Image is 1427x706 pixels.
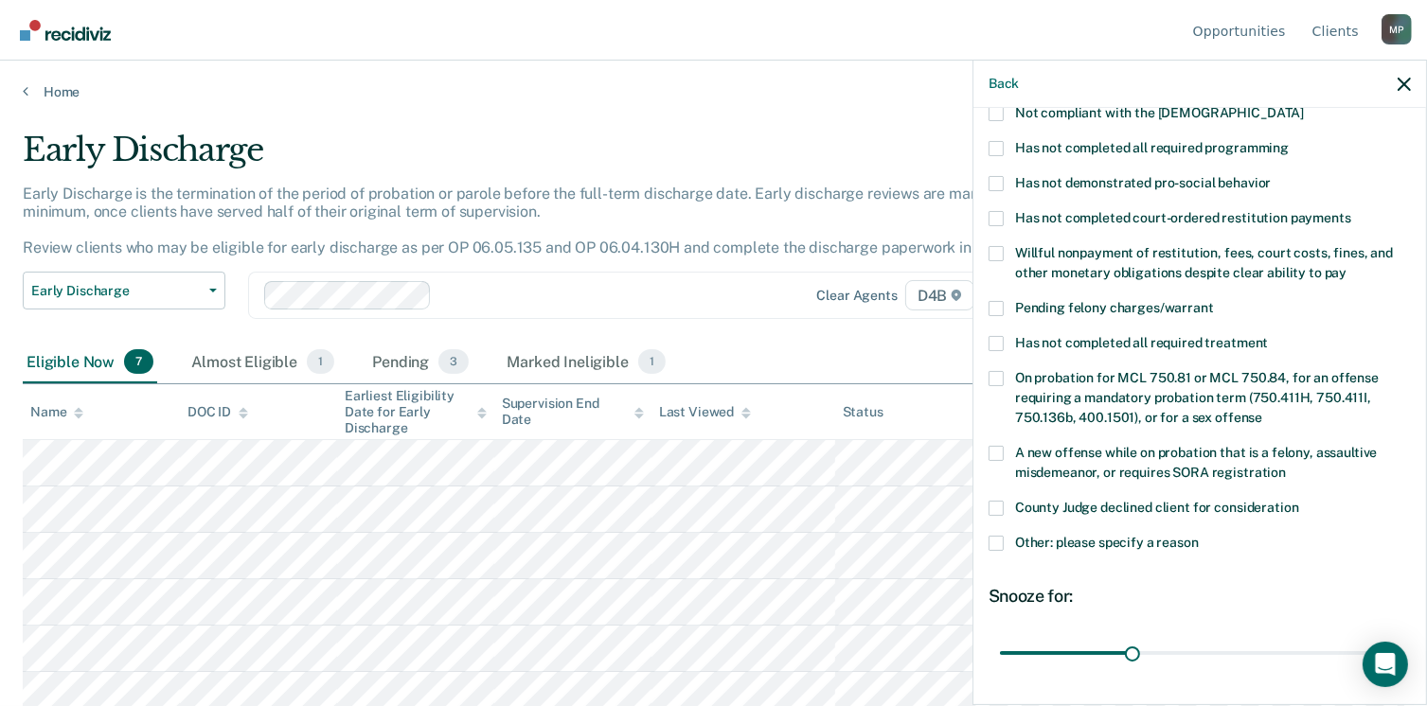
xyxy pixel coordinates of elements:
div: Supervision End Date [502,396,644,428]
div: DOC ID [187,404,248,420]
p: Early Discharge is the termination of the period of probation or parole before the full-term disc... [23,185,1041,257]
span: D4B [905,280,974,310]
span: Willful nonpayment of restitution, fees, court costs, fines, and other monetary obligations despi... [1015,245,1393,280]
span: Pending felony charges/warrant [1015,300,1214,315]
div: Last Viewed [659,404,751,420]
span: 1 [307,349,334,374]
div: Open Intercom Messenger [1363,642,1408,687]
span: 7 [124,349,153,374]
span: County Judge declined client for consideration [1015,500,1299,515]
button: Profile dropdown button [1382,14,1412,44]
span: Early Discharge [31,283,202,299]
img: Recidiviz [20,20,111,41]
div: Clear agents [817,288,898,304]
span: Has not demonstrated pro-social behavior [1015,175,1271,190]
span: Has not completed court-ordered restitution payments [1015,210,1351,225]
div: Early Discharge [23,131,1093,185]
span: A new offense while on probation that is a felony, assaultive misdemeanor, or requires SORA regis... [1015,445,1377,480]
div: Eligible Now [23,342,157,383]
span: 3 [438,349,469,374]
div: Name [30,404,83,420]
a: Home [23,83,1404,100]
div: Almost Eligible [187,342,338,383]
button: Back [989,76,1019,92]
span: Has not completed all required treatment [1015,335,1268,350]
div: Earliest Eligibility Date for Early Discharge [345,388,487,435]
span: Not compliant with the [DEMOGRAPHIC_DATA] [1015,105,1304,120]
div: Status [843,404,883,420]
span: On probation for MCL 750.81 or MCL 750.84, for an offense requiring a mandatory probation term (7... [1015,370,1379,425]
span: Other: please specify a reason [1015,535,1199,550]
span: Has not completed all required programming [1015,140,1289,155]
span: 1 [638,349,666,374]
div: Marked Ineligible [503,342,669,383]
div: M P [1382,14,1412,44]
div: Pending [368,342,473,383]
div: Snooze for: [989,586,1411,607]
